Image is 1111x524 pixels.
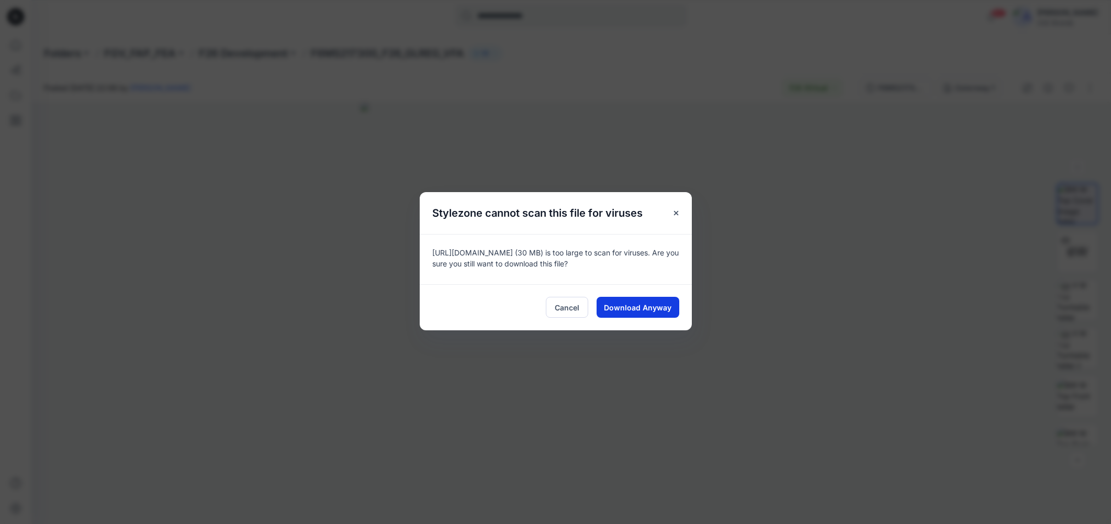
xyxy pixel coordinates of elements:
[667,204,686,222] button: Close
[604,302,671,313] span: Download Anyway
[420,234,692,284] div: [URL][DOMAIN_NAME] (30 MB) is too large to scan for viruses. Are you sure you still want to downl...
[555,302,579,313] span: Cancel
[546,297,588,318] button: Cancel
[597,297,679,318] button: Download Anyway
[420,192,655,234] h5: Stylezone cannot scan this file for viruses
